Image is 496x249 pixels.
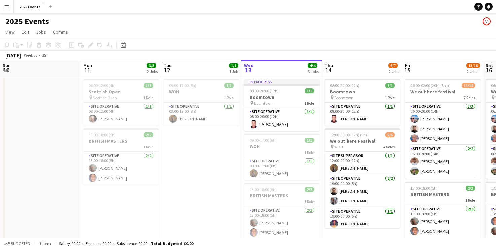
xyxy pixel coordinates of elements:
h3: BRITISH MASTERS [83,138,159,144]
span: 08:00-20:00 (12h) [250,88,279,93]
a: Comms [50,28,71,36]
span: 12:00-00:00 (12h) (Fri) [330,132,367,137]
span: 1/1 [224,83,234,88]
app-card-role: Site Operative1/108:00-12:00 (4h)[PERSON_NAME] [83,103,159,126]
span: Mon [83,62,92,68]
span: 1 Role [304,199,314,204]
a: Edit [19,28,32,36]
app-card-role: Site Operative2/213:00-18:00 (5h)[PERSON_NAME][PERSON_NAME] [244,206,320,239]
app-card-role: Site Operative1/109:00-17:00 (8h)[PERSON_NAME] [164,103,239,126]
h3: BRITISH MASTERS [244,193,320,199]
h1: 2025 Events [5,16,49,26]
span: 09:00-17:00 (8h) [250,138,277,143]
app-job-card: 08:00-12:00 (4h)1/1Scottish Open Scottish Open1 RoleSite Operative1/108:00-12:00 (4h)[PERSON_NAME] [83,79,159,126]
a: Jobs [33,28,49,36]
span: 13/16 [466,63,480,68]
span: Tue [164,62,171,68]
button: 2025 Events [14,0,46,13]
span: 1/1 [305,88,314,93]
app-card-role: Site Operative1/119:00-00:00 (5h)[PERSON_NAME] [325,207,400,230]
span: 06:00-02:00 (20h) (Sat) [410,83,449,88]
span: Comms [53,29,68,35]
app-job-card: 13:00-18:00 (5h)2/2BRITISH MASTERS1 RoleSite Operative2/213:00-18:00 (5h)[PERSON_NAME][PERSON_NAME] [244,183,320,239]
h3: Boomtown [244,94,320,100]
h3: WOH [164,89,239,95]
div: 2 Jobs [467,69,480,74]
h3: Boomtown [325,89,400,95]
app-job-card: 08:00-20:00 (12h)1/1Boomtown Boomtown1 RoleSite Operative1/108:00-20:00 (12h)[PERSON_NAME] [325,79,400,126]
span: 08:00-12:00 (4h) [89,83,116,88]
span: WOH [334,144,343,149]
span: 13:00-18:00 (5h) [250,187,277,192]
span: Boomtown [254,101,273,106]
h3: We out here festival [405,89,481,95]
span: Boomtown [334,95,353,100]
span: Sun [3,62,11,68]
div: BST [42,53,48,58]
app-card-role: Site Operative2/213:00-18:00 (5h)[PERSON_NAME][PERSON_NAME] [405,205,481,238]
div: [DATE] [5,52,21,59]
span: Edit [22,29,29,35]
span: 2/2 [144,132,153,137]
span: Wed [244,62,254,68]
app-job-card: In progress08:00-20:00 (12h)1/1Boomtown Boomtown1 RoleSite Operative1/108:00-20:00 (12h)[PERSON_N... [244,79,320,131]
span: Thu [325,62,333,68]
span: 09:00-17:00 (8h) [169,83,196,88]
h3: We out here Festival [325,138,400,144]
div: 1 Job [229,69,238,74]
span: 14 [324,66,333,74]
span: 10 [2,66,11,74]
span: Sat [486,62,493,68]
app-job-card: 09:00-17:00 (8h)1/1WOH1 RoleSite Operative1/109:00-17:00 (8h)[PERSON_NAME] [244,134,320,180]
span: 1 Role [304,150,314,155]
app-job-card: 06:00-02:00 (20h) (Sat)11/14We out here festival7 RolesSite Operative3/306:00-20:00 (14h)[PERSON_... [405,79,481,179]
span: 15 [404,66,410,74]
div: 2 Jobs [147,69,158,74]
h3: WOH [244,143,320,149]
span: Total Budgeted £0.00 [151,241,193,246]
app-card-role: Site Operative2/206:00-20:00 (14h)[PERSON_NAME][PERSON_NAME] [405,145,481,178]
a: View [3,28,18,36]
span: 1/1 [305,138,314,143]
span: 1 Role [304,101,314,106]
span: 2/2 [466,186,475,191]
span: 13 [243,66,254,74]
app-job-card: 09:00-17:00 (8h)1/1WOH1 RoleSite Operative1/109:00-17:00 (8h)[PERSON_NAME] [164,79,239,126]
div: 13:00-18:00 (5h)2/2BRITISH MASTERS1 RoleSite Operative2/213:00-18:00 (5h)[PERSON_NAME][PERSON_NAME] [83,128,159,185]
app-card-role: Site Operative1/108:00-20:00 (12h)[PERSON_NAME] [325,103,400,126]
span: 1 Role [385,95,395,100]
span: 4/4 [308,63,317,68]
button: Budgeted [3,240,31,247]
h3: BRITISH MASTERS [405,191,481,197]
app-job-card: 13:00-18:00 (5h)2/2BRITISH MASTERS1 RoleSite Operative2/213:00-18:00 (5h)[PERSON_NAME][PERSON_NAME] [405,182,481,238]
span: 11/14 [462,83,475,88]
span: 1/1 [385,83,395,88]
span: 11 [82,66,92,74]
span: 13:00-18:00 (5h) [89,132,116,137]
div: Salary £0.00 + Expenses £0.00 + Subsistence £0.00 = [59,241,193,246]
div: 3 Jobs [308,69,319,74]
span: 6/7 [388,63,398,68]
span: 13:00-18:00 (5h) [410,186,438,191]
span: 1 Role [465,198,475,203]
span: 16 [485,66,493,74]
span: 1 Role [224,95,234,100]
div: In progress [244,79,320,84]
app-card-role: Site Operative1/109:00-17:00 (8h)[PERSON_NAME] [244,157,320,180]
app-card-role: Site Operative2/213:00-18:00 (5h)[PERSON_NAME][PERSON_NAME] [83,152,159,185]
app-card-role: Site Supervisor1/112:00-00:00 (12h)[PERSON_NAME] [325,152,400,175]
app-job-card: 12:00-00:00 (12h) (Fri)5/6We out here Festival WOH4 RolesSite Supervisor1/112:00-00:00 (12h)[PERS... [325,128,400,228]
h3: Scottish Open [83,89,159,95]
span: 12 [163,66,171,74]
app-card-role: Site Operative2/219:00-00:00 (5h)[PERSON_NAME][PERSON_NAME] [325,175,400,207]
span: 7 Roles [464,95,475,100]
span: 1 item [37,241,53,246]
